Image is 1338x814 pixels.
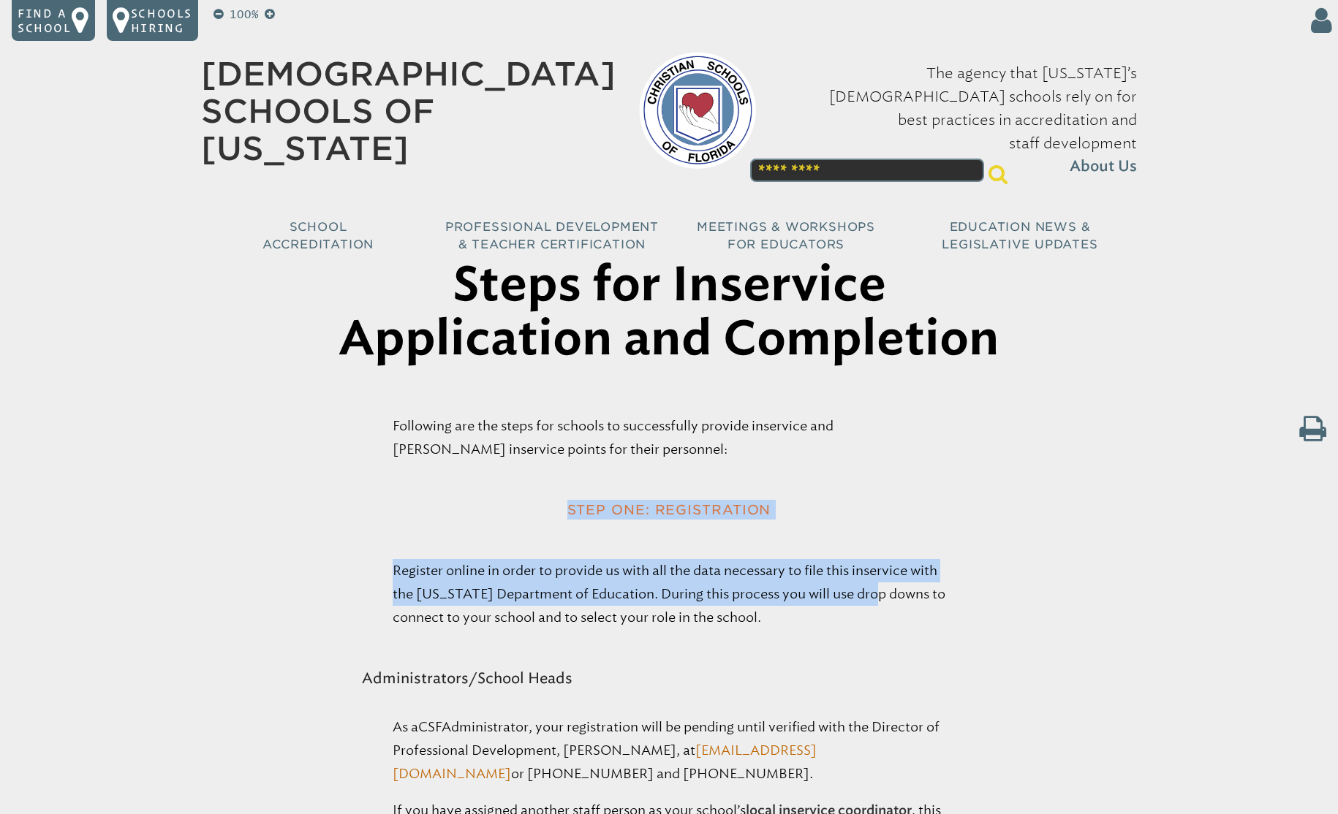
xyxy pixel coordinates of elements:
[131,6,192,35] p: Schools Hiring
[393,559,945,629] p: Register online in order to provide us with all the data necessary to file this inservice with th...
[779,61,1137,178] p: The agency that [US_STATE]’s [DEMOGRAPHIC_DATA] schools rely on for best practices in accreditati...
[356,496,982,523] h2: Step One: Registration
[18,6,72,35] p: Find a school
[1070,155,1137,178] span: About Us
[393,414,945,461] p: Following are the steps for schools to successfully provide inservice and [PERSON_NAME] inservice...
[418,719,442,735] span: CSF
[201,55,616,167] a: [DEMOGRAPHIC_DATA] Schools of [US_STATE]
[227,6,262,23] p: 100%
[293,248,1045,379] h1: Steps for Inservice Application and Completion
[697,220,875,251] span: Meetings & Workshops for Educators
[393,715,945,786] p: As a Administrator, your registration will be pending until verified with the Director of Profess...
[445,220,659,251] span: Professional Development & Teacher Certification
[356,664,982,692] h3: Administrators/School Heads
[393,742,817,782] a: [EMAIL_ADDRESS][DOMAIN_NAME]
[942,220,1097,251] span: Education News & Legislative Updates
[639,52,756,169] img: csf-logo-web-colors.png
[262,220,374,251] span: School Accreditation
